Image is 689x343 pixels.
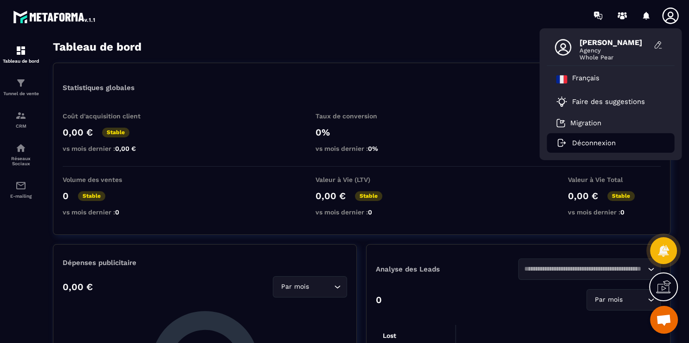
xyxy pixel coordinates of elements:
[607,191,635,201] p: Stable
[586,289,661,311] div: Search for option
[13,8,97,25] img: logo
[572,139,616,147] p: Déconnexion
[383,332,396,339] tspan: Lost
[625,295,645,305] input: Search for option
[63,127,93,138] p: 0,00 €
[316,112,408,120] p: Taux de conversion
[376,265,518,273] p: Analyse des Leads
[556,118,601,128] a: Migration
[568,208,661,216] p: vs mois dernier :
[518,259,661,280] div: Search for option
[53,40,142,53] h3: Tableau de bord
[316,145,408,152] p: vs mois dernier :
[15,78,26,89] img: formation
[15,142,26,154] img: social-network
[63,145,155,152] p: vs mois dernier :
[368,208,372,216] span: 0
[2,156,39,166] p: Réseaux Sociaux
[568,176,661,183] p: Valeur à Vie Total
[572,97,645,106] p: Faire des suggestions
[572,74,599,85] p: Français
[368,145,378,152] span: 0%
[115,208,119,216] span: 0
[355,191,382,201] p: Stable
[2,194,39,199] p: E-mailing
[15,110,26,121] img: formation
[115,145,136,152] span: 0,00 €
[2,38,39,71] a: formationformationTableau de bord
[316,208,408,216] p: vs mois dernier :
[63,259,347,267] p: Dépenses publicitaire
[311,282,332,292] input: Search for option
[2,173,39,206] a: emailemailE-mailing
[556,96,654,107] a: Faire des suggestions
[63,176,155,183] p: Volume des ventes
[2,103,39,136] a: formationformationCRM
[620,208,625,216] span: 0
[316,176,408,183] p: Valeur à Vie (LTV)
[2,58,39,64] p: Tableau de bord
[592,295,625,305] span: Par mois
[102,128,129,137] p: Stable
[63,84,135,92] p: Statistiques globales
[570,119,601,127] p: Migration
[2,71,39,103] a: formationformationTunnel de vente
[524,264,645,274] input: Search for option
[2,136,39,173] a: social-networksocial-networkRéseaux Sociaux
[63,208,155,216] p: vs mois dernier :
[279,282,311,292] span: Par mois
[650,306,678,334] a: Open chat
[580,38,649,47] span: [PERSON_NAME]
[15,180,26,191] img: email
[316,190,346,201] p: 0,00 €
[63,112,155,120] p: Coût d'acquisition client
[63,190,69,201] p: 0
[580,54,649,61] span: Whole Pear
[273,276,347,298] div: Search for option
[15,45,26,56] img: formation
[78,191,105,201] p: Stable
[2,123,39,129] p: CRM
[376,294,382,305] p: 0
[568,190,598,201] p: 0,00 €
[316,127,408,138] p: 0%
[63,281,93,292] p: 0,00 €
[580,47,649,54] span: Agency
[2,91,39,96] p: Tunnel de vente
